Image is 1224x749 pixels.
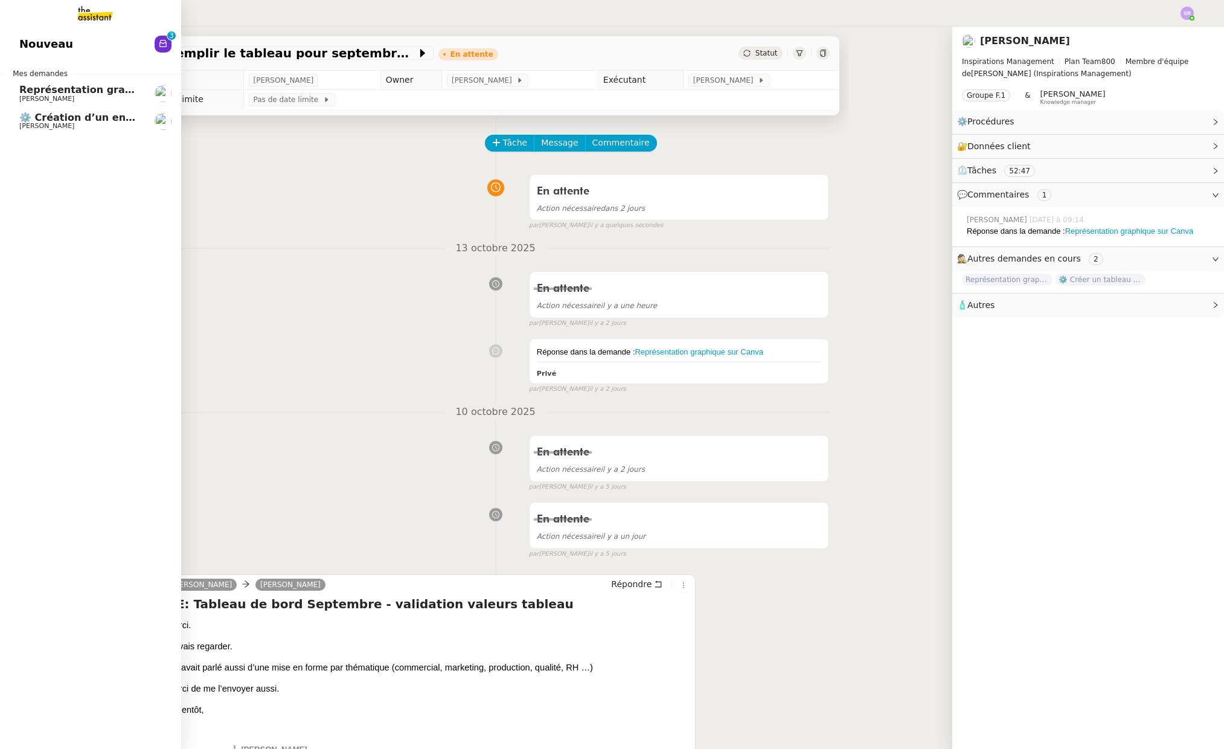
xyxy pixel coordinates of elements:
[952,110,1224,133] div: ⚙️Procédures
[1055,274,1145,286] span: ⚙️ Créer un tableau de bord mensuel
[537,346,822,358] div: Réponse dans la demande :
[537,465,601,474] span: Action nécessaire
[255,579,325,590] a: [PERSON_NAME]
[19,95,74,103] span: [PERSON_NAME]
[155,85,171,102] img: users%2F6gb6idyi0tfvKNN6zQQM24j9Qto2%2Favatar%2F4d99454d-80b1-4afc-9875-96eb8ae1710f
[167,31,176,40] nz-badge-sup: 3
[598,71,683,90] td: Exécutant
[585,135,657,152] button: Commentaire
[529,384,626,394] small: [PERSON_NAME]
[957,140,1036,153] span: 🔐
[1040,99,1097,106] span: Knowledge manager
[589,384,626,394] span: il y a 2 jours
[529,549,539,559] span: par
[962,274,1053,286] span: Représentation graphique sur Canva
[452,74,516,86] span: [PERSON_NAME]
[1181,7,1194,20] img: svg
[592,136,650,150] span: Commentaire
[529,482,539,492] span: par
[155,113,171,130] img: users%2FW4OQjB9BRtYK2an7yusO0WsYLsD3%2Favatar%2F28027066-518b-424c-8476-65f2e549ac29
[1037,189,1052,201] nz-tag: 1
[529,318,626,329] small: [PERSON_NAME]
[952,135,1224,158] div: 🔐Données client
[529,482,626,492] small: [PERSON_NAME]
[169,31,174,42] p: 3
[537,301,601,310] span: Action nécessaire
[980,35,1070,47] a: [PERSON_NAME]
[967,166,996,175] span: Tâches
[503,136,528,150] span: Tâche
[541,136,578,150] span: Message
[537,204,601,213] span: Action nécessaire
[967,141,1031,151] span: Données client
[446,240,545,257] span: 13 octobre 2025
[962,57,1054,66] span: Inspirations Management
[967,300,995,310] span: Autres
[952,183,1224,207] div: 💬Commentaires 1
[534,135,585,152] button: Message
[485,135,535,152] button: Tâche
[962,56,1214,80] span: [PERSON_NAME] (Inspirations Management)
[167,579,237,590] a: [PERSON_NAME]
[19,122,74,130] span: [PERSON_NAME]
[529,318,539,329] span: par
[450,51,493,58] div: En attente
[962,34,975,48] img: users%2F6gb6idyi0tfvKNN6zQQM24j9Qto2%2Favatar%2F4d99454d-80b1-4afc-9875-96eb8ae1710f
[446,404,545,420] span: 10 octobre 2025
[167,596,691,612] h4: RE: Tableau de bord Septembre - validation valeurs tableau
[537,447,589,458] span: En attente
[607,577,667,591] button: Répondre
[1004,165,1035,177] nz-tag: 52:47
[537,301,657,310] span: il y a une heure
[693,74,758,86] span: [PERSON_NAME]
[589,549,626,559] span: il y a 5 jours
[529,220,664,231] small: [PERSON_NAME]
[957,254,1108,263] span: 🕵️
[952,294,1224,317] div: 🧴Autres
[19,112,285,123] span: ⚙️ Création d’un environnement d’essai dans Kit
[967,117,1014,126] span: Procédures
[152,71,244,90] td: Client
[952,159,1224,182] div: ⏲️Tâches 52:47
[635,347,763,356] a: Représentation graphique sur Canva
[167,47,417,59] span: Remplir le tableau pour septembre en se reconnectant aux 6 plateformes
[1101,57,1115,66] span: 800
[611,578,652,590] span: Répondre
[5,68,75,80] span: Mes demandes
[537,532,601,541] span: Action nécessaire
[537,465,645,474] span: il y a 2 jours
[380,71,441,90] td: Owner
[967,225,1214,237] div: Réponse dans la demande :
[537,186,589,197] span: En attente
[1089,253,1103,265] nz-tag: 2
[1030,214,1086,225] span: [DATE] à 09:14
[1025,89,1030,105] span: &
[19,84,220,95] span: Représentation graphique sur Canva
[537,370,556,378] b: Privé
[167,641,232,651] span: Je vais regarder.
[957,190,1056,199] span: 💬
[529,220,539,231] span: par
[962,89,1010,101] nz-tag: Groupe F.1
[537,532,646,541] span: il y a un jour
[589,220,663,231] span: il y a quelques secondes
[529,549,626,559] small: [PERSON_NAME]
[957,300,995,310] span: 🧴
[589,318,626,329] span: il y a 2 jours
[152,90,244,109] td: Date limite
[1040,89,1106,105] app-user-label: Knowledge manager
[537,283,589,294] span: En attente
[952,247,1224,271] div: 🕵️Autres demandes en cours 2
[1065,227,1193,236] a: Représentation graphique sur Canva
[529,384,539,394] span: par
[254,94,323,106] span: Pas de date limite
[167,705,204,715] span: A bientôt,
[167,663,593,672] span: On avait parlé aussi d’une mise en forme par thématique (commercial, marketing, production, quali...
[19,35,73,53] span: Nouveau
[537,514,589,525] span: En attente
[755,49,778,57] span: Statut
[1065,57,1101,66] span: Plan Team
[957,166,1045,175] span: ⏲️
[1040,89,1106,98] span: [PERSON_NAME]
[589,482,626,492] span: il y a 5 jours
